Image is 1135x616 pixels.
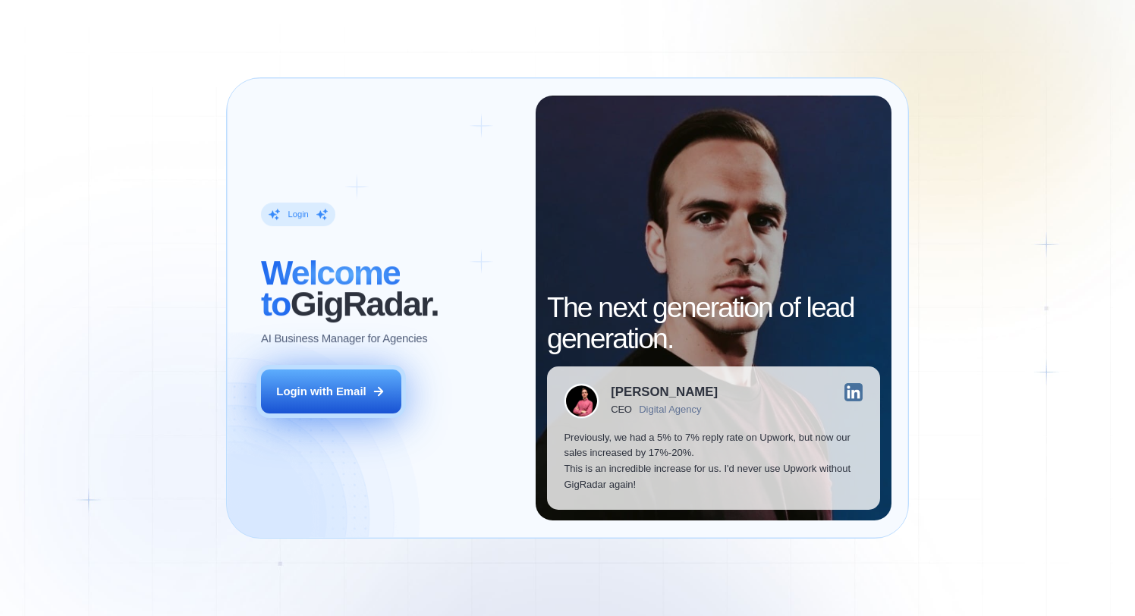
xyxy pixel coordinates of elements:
[261,253,400,323] span: Welcome to
[276,384,366,400] div: Login with Email
[564,430,863,492] p: Previously, we had a 5% to 7% reply rate on Upwork, but now our sales increased by 17%-20%. This ...
[261,332,427,347] p: AI Business Manager for Agencies
[261,257,519,319] h2: ‍ GigRadar.
[261,369,401,413] button: Login with Email
[547,292,880,354] h2: The next generation of lead generation.
[611,386,718,399] div: [PERSON_NAME]
[611,404,632,416] div: CEO
[639,404,701,416] div: Digital Agency
[288,209,308,220] div: Login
